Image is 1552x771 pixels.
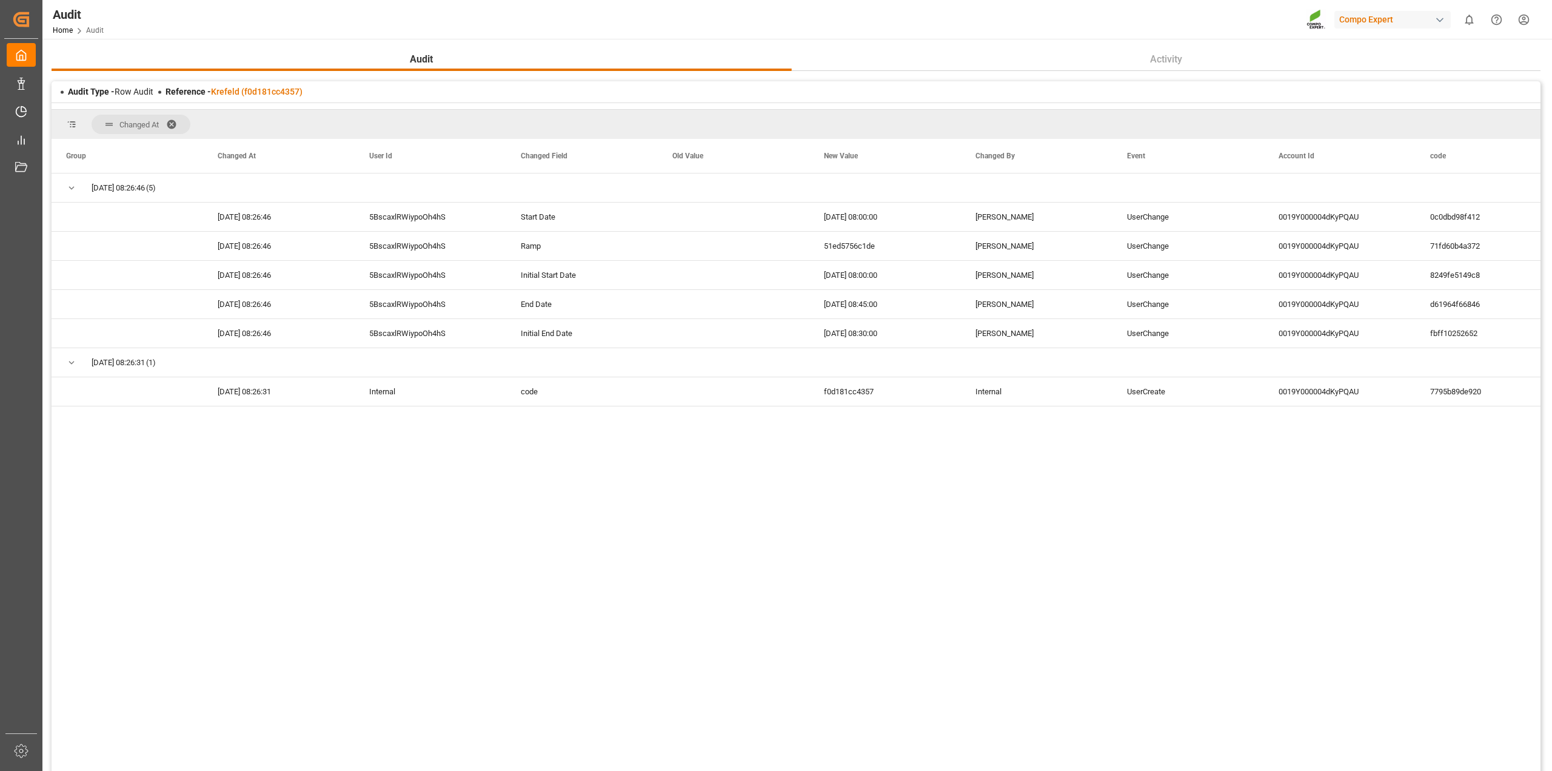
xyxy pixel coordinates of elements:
[961,203,1112,231] div: [PERSON_NAME]
[506,232,658,260] div: Ramp
[1264,377,1416,406] div: 0019Y000004dKyPQAU
[672,152,703,160] span: Old Value
[809,377,961,406] div: f0d181cc4357
[211,87,303,96] a: Krefeld (f0d181cc4357)
[1334,8,1456,31] button: Compo Expert
[506,319,658,348] div: Initial End Date
[1264,290,1416,318] div: 0019Y000004dKyPQAU
[355,377,506,406] div: Internal
[53,5,104,24] div: Audit
[824,152,858,160] span: New Value
[809,203,961,231] div: [DATE] 08:00:00
[1112,319,1264,348] div: UserChange
[1279,152,1314,160] span: Account Id
[68,87,115,96] span: Audit Type -
[119,120,159,129] span: Changed At
[68,86,153,98] div: Row Audit
[1264,261,1416,289] div: 0019Y000004dKyPQAU
[66,152,86,160] span: Group
[405,52,438,67] span: Audit
[1112,203,1264,231] div: UserChange
[1456,6,1483,33] button: show 0 new notifications
[1112,261,1264,289] div: UserChange
[809,290,961,318] div: [DATE] 08:45:00
[355,232,506,260] div: 5BscaxlRWiypoOh4hS
[355,261,506,289] div: 5BscaxlRWiypoOh4hS
[506,290,658,318] div: End Date
[1112,377,1264,406] div: UserCreate
[521,152,567,160] span: Changed Field
[961,261,1112,289] div: [PERSON_NAME]
[146,349,156,377] span: (1)
[203,261,355,289] div: [DATE] 08:26:46
[506,261,658,289] div: Initial Start Date
[506,377,658,406] div: code
[1264,203,1416,231] div: 0019Y000004dKyPQAU
[203,232,355,260] div: [DATE] 08:26:46
[792,48,1541,71] button: Activity
[1430,152,1446,160] span: code
[961,377,1112,406] div: Internal
[1264,232,1416,260] div: 0019Y000004dKyPQAU
[961,290,1112,318] div: [PERSON_NAME]
[1112,232,1264,260] div: UserChange
[355,319,506,348] div: 5BscaxlRWiypoOh4hS
[52,48,792,71] button: Audit
[1334,11,1451,29] div: Compo Expert
[355,203,506,231] div: 5BscaxlRWiypoOh4hS
[369,152,392,160] span: User Id
[203,319,355,348] div: [DATE] 08:26:46
[961,319,1112,348] div: [PERSON_NAME]
[218,152,256,160] span: Changed At
[506,203,658,231] div: Start Date
[975,152,1015,160] span: Changed By
[203,203,355,231] div: [DATE] 08:26:46
[203,290,355,318] div: [DATE] 08:26:46
[166,87,303,96] span: Reference -
[961,232,1112,260] div: [PERSON_NAME]
[809,232,961,260] div: 51ed5756c1de
[1483,6,1510,33] button: Help Center
[203,377,355,406] div: [DATE] 08:26:31
[1264,319,1416,348] div: 0019Y000004dKyPQAU
[809,261,961,289] div: [DATE] 08:00:00
[809,319,961,348] div: [DATE] 08:30:00
[1145,52,1187,67] span: Activity
[53,26,73,35] a: Home
[1127,152,1145,160] span: Event
[92,174,145,202] span: [DATE] 08:26:46
[146,174,156,202] span: (5)
[1112,290,1264,318] div: UserChange
[92,349,145,377] span: [DATE] 08:26:31
[1306,9,1326,30] img: Screenshot%202023-09-29%20at%2010.02.21.png_1712312052.png
[355,290,506,318] div: 5BscaxlRWiypoOh4hS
